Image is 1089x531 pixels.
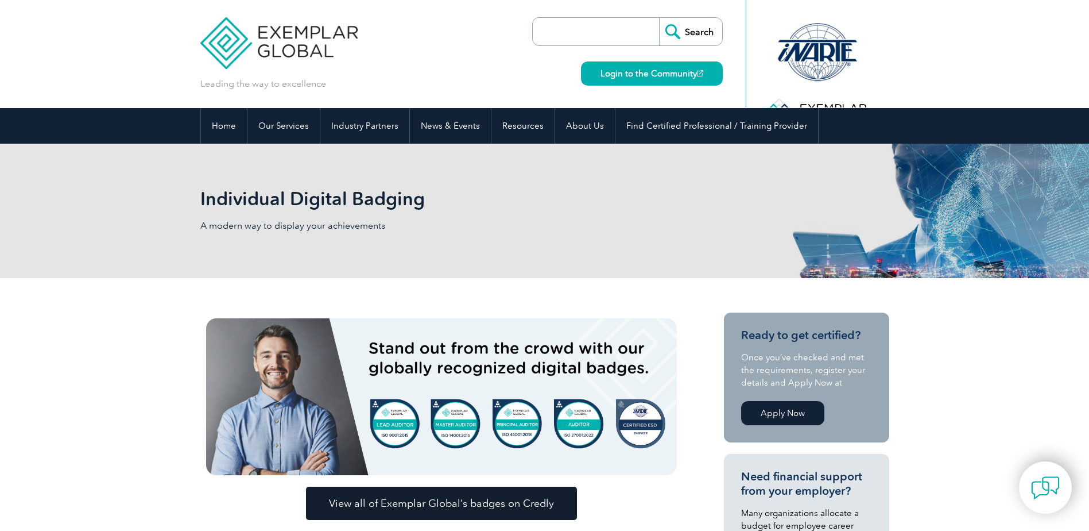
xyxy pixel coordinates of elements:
p: A modern way to display your achievements [200,220,545,232]
h3: Need financial support from your employer? [741,470,872,498]
input: Search [659,18,722,45]
span: View all of Exemplar Global’s badges on Credly [329,498,554,509]
h3: Ready to get certified? [741,328,872,343]
a: News & Events [410,108,491,144]
a: About Us [555,108,615,144]
img: badges [206,318,677,475]
a: View all of Exemplar Global’s badges on Credly [306,487,577,520]
a: Resources [491,108,555,144]
a: Home [201,108,247,144]
p: Once you’ve checked and met the requirements, register your details and Apply Now at [741,351,872,389]
p: Leading the way to excellence [200,78,326,90]
a: Find Certified Professional / Training Provider [615,108,818,144]
img: open_square.png [697,70,703,76]
a: Our Services [247,108,320,144]
a: Login to the Community [581,61,723,86]
h2: Individual Digital Badging [200,190,683,208]
a: Apply Now [741,401,824,425]
img: contact-chat.png [1031,474,1060,502]
a: Industry Partners [320,108,409,144]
